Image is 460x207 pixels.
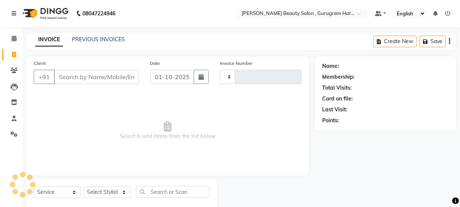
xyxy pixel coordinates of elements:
[34,70,55,84] button: +91
[150,60,160,67] label: Date
[34,60,46,67] label: Client
[322,95,353,103] div: Card on file:
[72,36,125,43] a: PREVIOUS INVOICES
[322,117,339,124] div: Points:
[322,73,355,81] div: Membership:
[322,84,352,92] div: Total Visits:
[54,70,139,84] input: Search by Name/Mobile/Email/Code
[35,33,63,46] a: INVOICE
[34,93,302,168] span: Select & add items from the list below
[136,186,209,198] input: Search or Scan
[420,36,446,47] button: Save
[373,36,417,47] button: Create New
[220,60,252,67] label: Invoice Number
[322,106,347,114] div: Last Visit:
[322,62,339,70] div: Name:
[82,3,115,24] b: 08047224946
[19,3,70,24] img: logo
